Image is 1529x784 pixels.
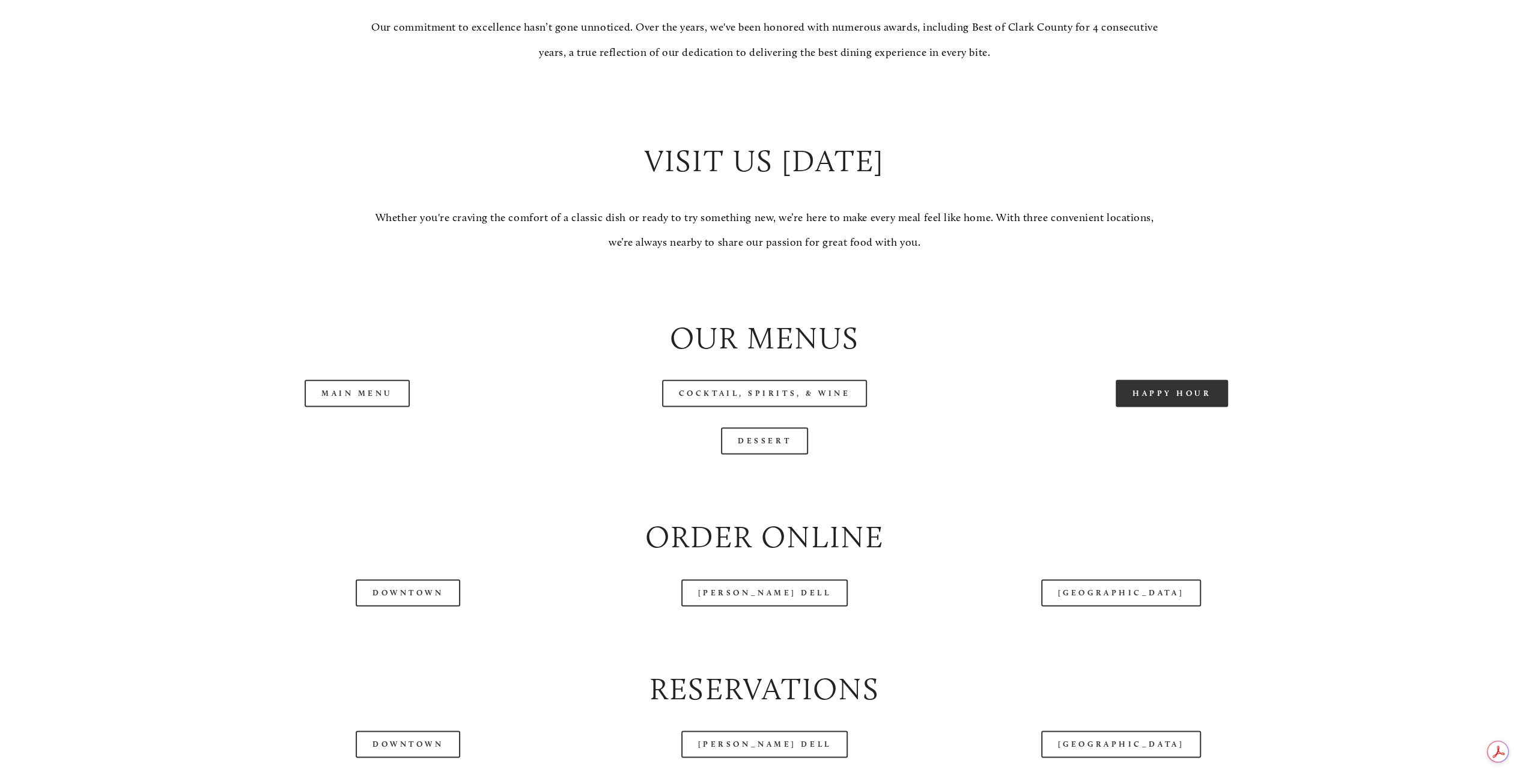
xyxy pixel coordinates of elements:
a: Dessert [721,427,808,454]
a: Downtown [356,731,460,758]
h2: Reservations [164,667,1366,710]
a: Main Menu [305,380,410,407]
h2: Our Menus [164,317,1366,359]
a: Cocktail, Spirits, & Wine [662,380,868,407]
a: [PERSON_NAME] Dell [681,731,848,758]
a: [GEOGRAPHIC_DATA] [1041,579,1201,606]
a: [GEOGRAPHIC_DATA] [1041,731,1201,758]
a: [PERSON_NAME] Dell [681,579,848,606]
a: Happy Hour [1116,380,1229,407]
h2: Visit Us [DATE] [368,139,1162,182]
h2: Order Online [164,515,1366,558]
a: Downtown [356,579,460,606]
p: Whether you're craving the comfort of a classic dish or ready to try something new, we’re here to... [368,205,1162,255]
